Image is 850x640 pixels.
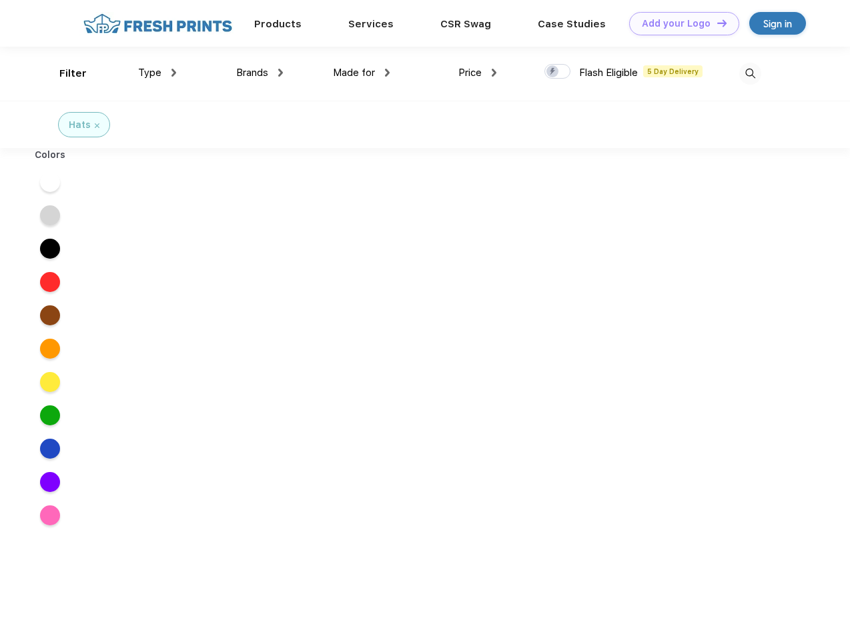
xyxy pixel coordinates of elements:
[458,67,482,79] span: Price
[643,65,703,77] span: 5 Day Delivery
[95,123,99,128] img: filter_cancel.svg
[278,69,283,77] img: dropdown.png
[579,67,638,79] span: Flash Eligible
[254,18,302,30] a: Products
[69,118,91,132] div: Hats
[236,67,268,79] span: Brands
[59,66,87,81] div: Filter
[763,16,792,31] div: Sign in
[385,69,390,77] img: dropdown.png
[171,69,176,77] img: dropdown.png
[739,63,761,85] img: desktop_search.svg
[492,69,496,77] img: dropdown.png
[642,18,711,29] div: Add your Logo
[749,12,806,35] a: Sign in
[79,12,236,35] img: fo%20logo%202.webp
[138,67,161,79] span: Type
[25,148,76,162] div: Colors
[717,19,727,27] img: DT
[333,67,375,79] span: Made for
